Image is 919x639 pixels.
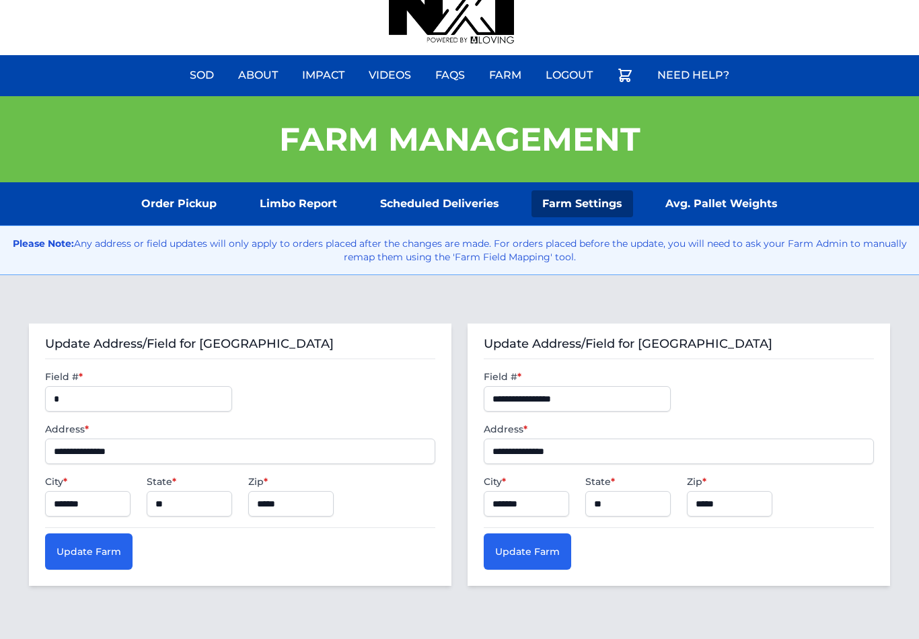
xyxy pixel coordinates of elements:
[45,476,131,489] label: City
[427,60,473,92] a: FAQs
[294,60,353,92] a: Impact
[495,546,560,558] span: Update Farm
[484,476,569,489] label: City
[13,238,74,250] strong: Please Note:
[131,191,227,218] a: Order Pickup
[655,191,788,218] a: Avg. Pallet Weights
[45,534,133,570] button: Update Farm
[484,423,874,437] label: Address
[585,476,671,489] label: State
[57,546,121,558] span: Update Farm
[687,476,772,489] label: Zip
[249,191,348,218] a: Limbo Report
[248,476,334,489] label: Zip
[279,124,640,156] h1: Farm Management
[481,60,529,92] a: Farm
[484,371,671,384] label: Field #
[45,423,435,437] label: Address
[361,60,419,92] a: Videos
[45,371,232,384] label: Field #
[531,191,633,218] a: Farm Settings
[230,60,286,92] a: About
[538,60,601,92] a: Logout
[45,335,435,360] h3: Update Address/Field for [GEOGRAPHIC_DATA]
[182,60,222,92] a: Sod
[484,335,874,360] h3: Update Address/Field for [GEOGRAPHIC_DATA]
[649,60,737,92] a: Need Help?
[369,191,510,218] a: Scheduled Deliveries
[29,324,451,587] div: Update Address/Field for Pallet Yard
[468,324,890,587] div: Update Address/Field for SC Bermuda Farm
[147,476,232,489] label: State
[484,534,571,570] button: Update Farm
